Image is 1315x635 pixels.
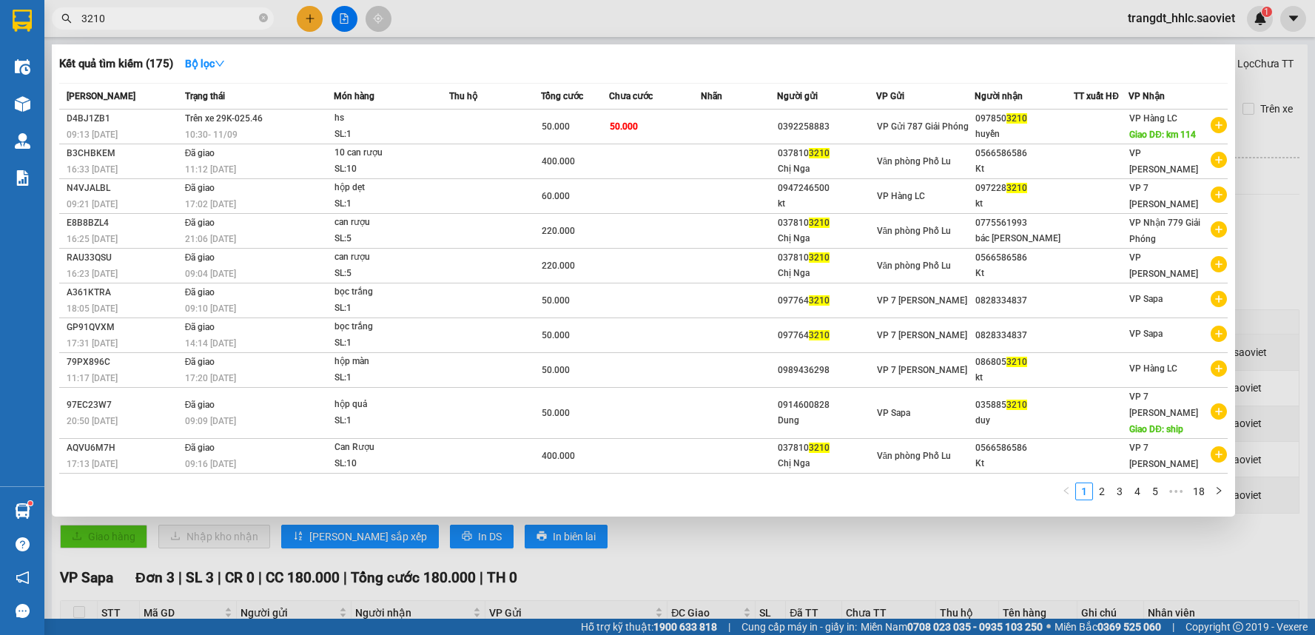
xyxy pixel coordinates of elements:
[1129,148,1198,175] span: VP [PERSON_NAME]
[67,146,181,161] div: B3CHBKEM
[334,215,445,231] div: can rượu
[1211,117,1227,133] span: plus-circle
[334,413,445,429] div: SL: 1
[67,199,118,209] span: 09:21 [DATE]
[334,249,445,266] div: can rượu
[1062,486,1071,495] span: left
[975,328,1073,343] div: 0828334837
[185,252,215,263] span: Đã giao
[809,330,830,340] span: 3210
[334,231,445,247] div: SL: 5
[809,218,830,228] span: 3210
[809,295,830,306] span: 3210
[1211,221,1227,238] span: plus-circle
[67,164,118,175] span: 16:33 [DATE]
[975,181,1073,196] div: 097228
[609,91,653,101] span: Chưa cước
[81,10,256,27] input: Tìm tên, số ĐT hoặc mã đơn
[1111,483,1129,500] li: 3
[1057,483,1075,500] li: Previous Page
[778,266,875,281] div: Chị Nga
[1164,483,1188,500] li: Next 5 Pages
[334,161,445,178] div: SL: 10
[1211,152,1227,168] span: plus-circle
[1006,400,1027,410] span: 3210
[15,133,30,149] img: warehouse-icon
[15,59,30,75] img: warehouse-icon
[1147,483,1163,500] a: 5
[1211,403,1227,420] span: plus-circle
[185,322,215,332] span: Đã giao
[777,91,818,101] span: Người gửi
[1093,483,1111,500] li: 2
[975,456,1073,471] div: Kt
[542,408,570,418] span: 50.000
[185,416,236,426] span: 09:09 [DATE]
[1129,183,1198,209] span: VP 7 [PERSON_NAME]
[185,164,236,175] span: 11:12 [DATE]
[67,111,181,127] div: D4BJ1ZB1
[1188,483,1209,500] a: 18
[778,181,875,196] div: 0947246500
[542,191,570,201] span: 60.000
[778,440,875,456] div: 037810
[334,127,445,143] div: SL: 1
[67,303,118,314] span: 18:05 [DATE]
[975,413,1073,429] div: duy
[1129,130,1196,140] span: Giao DĐ: km 114
[61,13,72,24] span: search
[778,293,875,309] div: 097764
[185,287,215,298] span: Đã giao
[701,91,722,101] span: Nhãn
[185,199,236,209] span: 17:02 [DATE]
[334,91,374,101] span: Món hàng
[1006,357,1027,367] span: 3210
[185,113,263,124] span: Trên xe 29K-025.46
[542,330,570,340] span: 50.000
[778,413,875,429] div: Dung
[975,161,1073,177] div: Kt
[1211,360,1227,377] span: plus-circle
[1129,91,1165,101] span: VP Nhận
[1129,483,1146,500] li: 4
[334,145,445,161] div: 10 can rượu
[1129,218,1200,244] span: VP Nhận 779 Giải Phóng
[975,397,1073,413] div: 035885
[67,397,181,413] div: 97EC23W7
[778,456,875,471] div: Chị Nga
[1006,183,1027,193] span: 3210
[877,226,952,236] span: Văn phòng Phố Lu
[542,156,575,167] span: 400.000
[778,146,875,161] div: 037810
[975,250,1073,266] div: 0566586586
[1214,486,1223,495] span: right
[1129,252,1198,279] span: VP [PERSON_NAME]
[778,196,875,212] div: kt
[16,537,30,551] span: question-circle
[975,355,1073,370] div: 086805
[542,295,570,306] span: 50.000
[185,130,238,140] span: 10:30 - 11/09
[334,284,445,300] div: bọc trắng
[542,121,570,132] span: 50.000
[16,604,30,618] span: message
[1129,392,1198,418] span: VP 7 [PERSON_NAME]
[877,408,910,418] span: VP Sapa
[185,303,236,314] span: 09:10 [DATE]
[975,196,1073,212] div: kt
[334,335,445,352] div: SL: 1
[877,121,969,132] span: VP Gửi 787 Giải Phóng
[975,111,1073,127] div: 097850
[334,266,445,282] div: SL: 5
[215,58,225,69] span: down
[67,250,181,266] div: RAU33QSU
[975,146,1073,161] div: 0566586586
[15,503,30,519] img: warehouse-icon
[1129,113,1177,124] span: VP Hàng LC
[67,459,118,469] span: 17:13 [DATE]
[1129,424,1183,434] span: Giao DĐ: ship
[778,397,875,413] div: 0914600828
[1210,483,1228,500] li: Next Page
[542,365,570,375] span: 50.000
